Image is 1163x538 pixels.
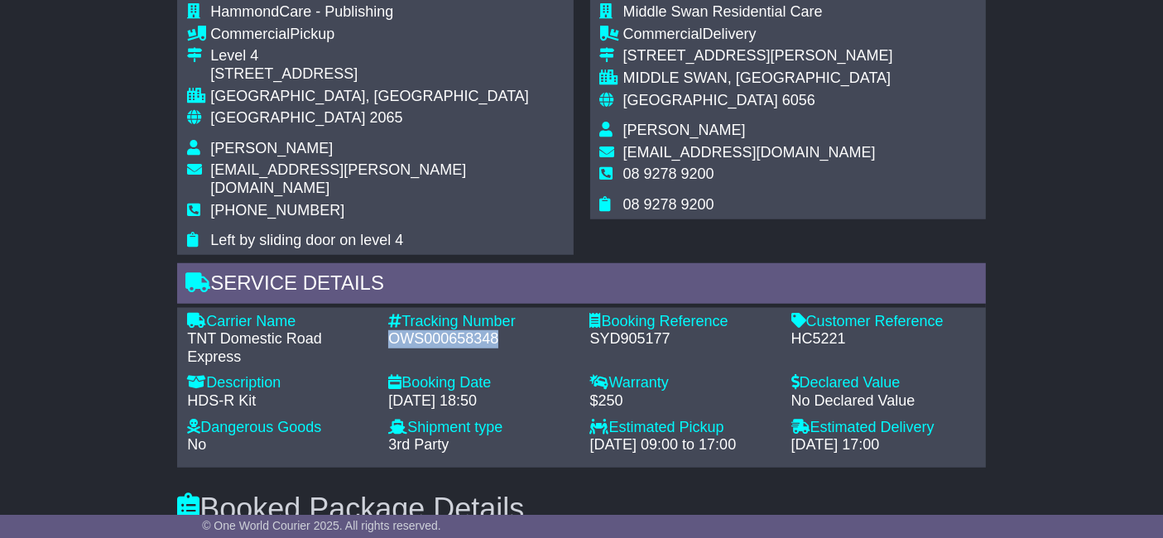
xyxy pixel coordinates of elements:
div: MIDDLE SWAN, [GEOGRAPHIC_DATA] [623,70,893,88]
div: Tracking Number [388,313,573,331]
span: 08 9278 9200 [623,166,714,182]
div: Delivery [623,26,893,44]
div: Declared Value [791,374,976,392]
div: Carrier Name [187,313,372,331]
span: 3rd Party [388,436,449,453]
span: 08 9278 9200 [623,196,714,213]
div: HDS-R Kit [187,392,372,411]
span: Middle Swan Residential Care [623,3,823,20]
span: HammondCare - Publishing [210,3,393,20]
span: [EMAIL_ADDRESS][PERSON_NAME][DOMAIN_NAME] [210,161,466,196]
div: OWS000658348 [388,330,573,348]
div: Level 4 [210,47,563,65]
span: [PERSON_NAME] [623,122,746,138]
div: Booking Date [388,374,573,392]
div: [DATE] 09:00 to 17:00 [589,436,774,454]
div: Pickup [210,26,563,44]
div: [STREET_ADDRESS] [210,65,563,84]
div: Customer Reference [791,313,976,331]
div: Estimated Pickup [589,419,774,437]
span: [EMAIL_ADDRESS][DOMAIN_NAME] [623,144,876,161]
span: [GEOGRAPHIC_DATA] [623,92,778,108]
div: $250 [589,392,774,411]
div: Warranty [589,374,774,392]
span: [GEOGRAPHIC_DATA] [210,109,365,126]
div: [DATE] 17:00 [791,436,976,454]
span: No [187,436,206,453]
div: Booking Reference [589,313,774,331]
span: © One World Courier 2025. All rights reserved. [202,519,441,532]
div: TNT Domestic Road Express [187,330,372,366]
span: Left by sliding door on level 4 [210,232,403,248]
div: SYD905177 [589,330,774,348]
span: 2065 [370,109,403,126]
div: Estimated Delivery [791,419,976,437]
div: Description [187,374,372,392]
div: [STREET_ADDRESS][PERSON_NAME] [623,47,893,65]
div: HC5221 [791,330,976,348]
span: Commercial [210,26,290,42]
div: [DATE] 18:50 [388,392,573,411]
span: Commercial [623,26,703,42]
div: Shipment type [388,419,573,437]
h3: Booked Package Details [177,492,986,526]
div: Service Details [177,263,986,308]
span: [PERSON_NAME] [210,140,333,156]
div: Dangerous Goods [187,419,372,437]
div: [GEOGRAPHIC_DATA], [GEOGRAPHIC_DATA] [210,88,563,106]
span: 6056 [782,92,815,108]
div: No Declared Value [791,392,976,411]
span: [PHONE_NUMBER] [210,202,344,219]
